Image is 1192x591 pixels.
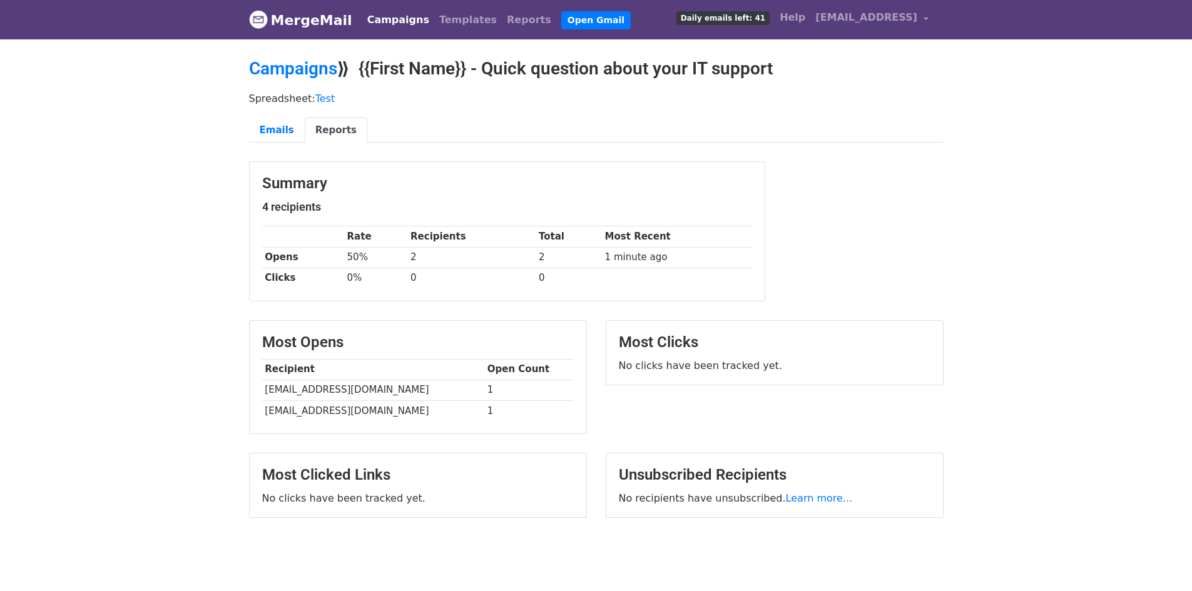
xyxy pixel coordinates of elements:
a: Emails [249,118,305,143]
h3: Most Clicked Links [262,466,574,484]
h2: ⟫ {{First Name}} - Quick question about your IT support [249,58,944,79]
a: Reports [305,118,367,143]
th: Opens [262,247,344,268]
td: [EMAIL_ADDRESS][DOMAIN_NAME] [262,380,484,400]
h3: Summary [262,174,752,193]
a: [EMAIL_ADDRESS] [810,5,933,34]
a: Learn more... [786,492,853,504]
td: 2 [536,247,602,268]
a: Test [315,93,335,104]
p: Spreadsheet: [249,92,944,105]
h5: 4 recipients [262,200,752,214]
h3: Most Opens [262,333,574,351]
h3: Unsubscribed Recipients [619,466,930,484]
p: No clicks have been tracked yet. [262,492,574,505]
a: Reports [502,8,556,33]
td: 1 [484,380,574,400]
th: Recipients [407,226,536,247]
a: Help [775,5,810,30]
a: Open Gmail [561,11,631,29]
a: Daily emails left: 41 [671,5,775,30]
th: Recipient [262,359,484,380]
a: Campaigns [249,58,337,79]
th: Most Recent [602,226,752,247]
td: 1 minute ago [602,247,752,268]
p: No clicks have been tracked yet. [619,359,930,372]
span: Daily emails left: 41 [676,11,770,25]
td: 0 [407,268,536,288]
td: 2 [407,247,536,268]
td: 1 [484,400,574,421]
a: MergeMail [249,7,352,33]
h3: Most Clicks [619,333,930,351]
td: [EMAIL_ADDRESS][DOMAIN_NAME] [262,400,484,421]
th: Clicks [262,268,344,288]
p: No recipients have unsubscribed. [619,492,930,505]
a: Campaigns [362,8,434,33]
th: Open Count [484,359,574,380]
th: Rate [344,226,408,247]
th: Total [536,226,602,247]
span: [EMAIL_ADDRESS] [815,10,917,25]
td: 50% [344,247,408,268]
td: 0% [344,268,408,288]
img: MergeMail logo [249,10,268,29]
td: 0 [536,268,602,288]
a: Templates [434,8,502,33]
